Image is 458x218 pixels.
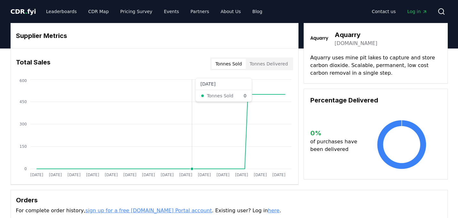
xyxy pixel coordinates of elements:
[235,173,248,177] tspan: [DATE]
[41,6,267,17] nav: Main
[11,7,36,16] a: CDR.fyi
[367,6,432,17] nav: Main
[123,173,136,177] tspan: [DATE]
[19,122,27,126] tspan: 300
[49,173,62,177] tspan: [DATE]
[246,59,292,69] button: Tonnes Delivered
[407,8,427,15] span: Log in
[247,6,268,17] a: Blog
[310,138,362,153] p: of purchases have been delivered
[85,207,212,214] a: sign up for a free [DOMAIN_NAME] Portal account
[159,6,184,17] a: Events
[310,95,441,105] h3: Percentage Delivered
[198,173,211,177] tspan: [DATE]
[19,100,27,104] tspan: 450
[310,30,328,48] img: Aquarry-logo
[179,173,192,177] tspan: [DATE]
[19,79,27,83] tspan: 600
[367,6,401,17] a: Contact us
[160,173,174,177] tspan: [DATE]
[216,173,229,177] tspan: [DATE]
[16,207,442,214] p: For complete order history, . Existing user? Log in .
[310,128,362,138] h3: 0 %
[11,8,36,15] span: CDR fyi
[115,6,157,17] a: Pricing Survey
[254,173,267,177] tspan: [DATE]
[16,31,293,41] h3: Supplier Metrics
[86,173,99,177] tspan: [DATE]
[215,6,246,17] a: About Us
[105,173,118,177] tspan: [DATE]
[16,57,50,70] h3: Total Sales
[19,144,27,149] tspan: 150
[212,59,246,69] button: Tonnes Sold
[30,173,43,177] tspan: [DATE]
[24,167,27,171] tspan: 0
[41,6,82,17] a: Leaderboards
[272,173,285,177] tspan: [DATE]
[16,195,442,205] h3: Orders
[310,54,441,77] p: Aquarry uses mine pit lakes to capture and store carbon dioxide. Scalable, permanent, low cost ca...
[185,6,214,17] a: Partners
[335,40,377,47] a: [DOMAIN_NAME]
[335,30,377,40] h3: Aquarry
[402,6,432,17] a: Log in
[25,8,27,15] span: .
[268,207,279,214] a: here
[83,6,114,17] a: CDR Map
[142,173,155,177] tspan: [DATE]
[67,173,81,177] tspan: [DATE]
